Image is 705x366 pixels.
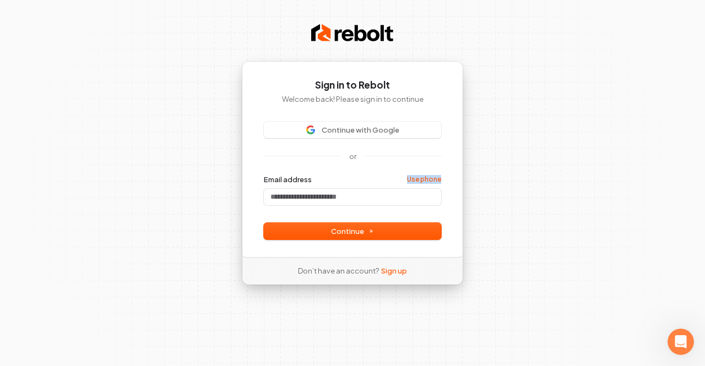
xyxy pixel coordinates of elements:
[306,125,315,134] img: Sign in with Google
[349,151,356,161] p: or
[668,329,694,355] iframe: Intercom live chat
[298,266,379,276] span: Don’t have an account?
[264,174,312,184] label: Email address
[264,94,441,104] p: Welcome back! Please sign in to continue
[381,266,407,276] a: Sign up
[311,22,394,44] img: Rebolt Logo
[264,122,441,138] button: Sign in with GoogleContinue with Google
[331,226,374,236] span: Continue
[264,223,441,239] button: Continue
[407,175,441,184] a: Use phone
[264,79,441,92] h1: Sign in to Rebolt
[322,125,399,135] span: Continue with Google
